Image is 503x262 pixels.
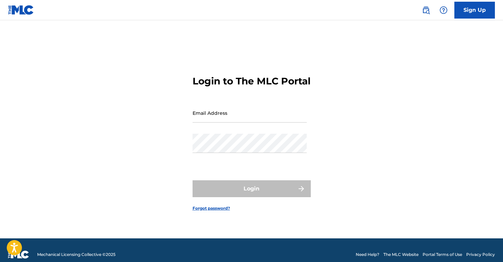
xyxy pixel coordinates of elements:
[437,3,450,17] div: Help
[383,252,419,258] a: The MLC Website
[37,252,116,258] span: Mechanical Licensing Collective © 2025
[454,2,495,19] a: Sign Up
[8,251,29,259] img: logo
[356,252,379,258] a: Need Help?
[422,6,430,14] img: search
[423,252,462,258] a: Portal Terms of Use
[193,205,230,211] a: Forgot password?
[439,6,448,14] img: help
[193,75,310,87] h3: Login to The MLC Portal
[419,3,433,17] a: Public Search
[466,252,495,258] a: Privacy Policy
[8,5,34,15] img: MLC Logo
